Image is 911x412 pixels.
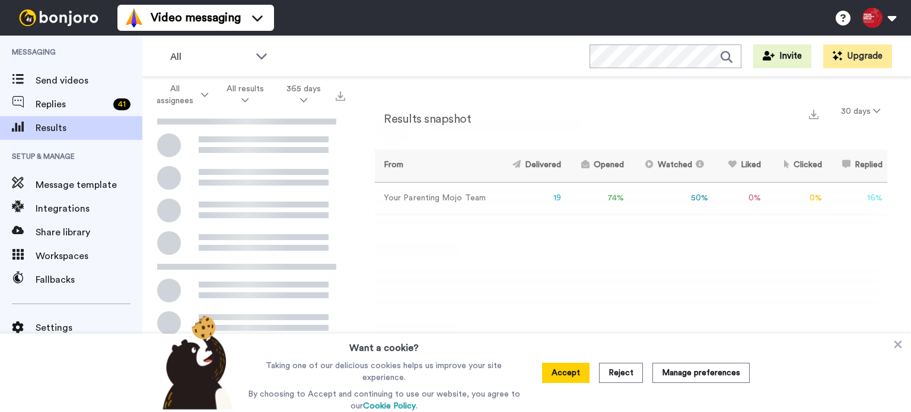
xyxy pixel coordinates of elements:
[36,178,142,192] span: Message template
[363,402,416,410] a: Cookie Policy
[753,44,811,68] button: Invite
[125,8,144,27] img: vm-color.svg
[170,50,250,64] span: All
[766,182,827,215] td: 0 %
[36,273,142,287] span: Fallbacks
[36,97,109,111] span: Replies
[827,149,887,182] th: Replied
[151,9,241,26] span: Video messaging
[629,182,713,215] td: 50 %
[145,78,215,111] button: All assignees
[36,74,142,88] span: Send videos
[36,249,142,263] span: Workspaces
[275,78,332,111] button: 365 days
[375,182,496,215] td: Your Parenting Mojo Team
[629,149,713,182] th: Watched
[713,182,765,215] td: 0 %
[766,149,827,182] th: Clicked
[496,149,566,182] th: Delivered
[566,149,629,182] th: Opened
[215,78,275,111] button: All results
[152,83,199,107] span: All assignees
[36,225,142,239] span: Share library
[496,182,566,215] td: 19
[809,110,818,119] img: export.svg
[113,98,130,110] div: 41
[245,360,523,384] p: Taking one of our delicious cookies helps us improve your site experience.
[36,321,142,335] span: Settings
[336,91,345,101] img: export.svg
[713,149,765,182] th: Liked
[349,334,419,355] h3: Want a cookie?
[36,121,142,135] span: Results
[599,363,643,383] button: Reject
[332,86,349,104] button: Export all results that match these filters now.
[834,101,887,122] button: 30 days
[152,315,240,410] img: bear-with-cookie.png
[566,182,629,215] td: 74 %
[823,44,892,68] button: Upgrade
[652,363,750,383] button: Manage preferences
[245,388,523,412] p: By choosing to Accept and continuing to use our website, you agree to our .
[375,149,496,182] th: From
[805,105,822,122] button: Export a summary of each team member’s results that match this filter now.
[542,363,590,383] button: Accept
[827,182,887,215] td: 16 %
[375,113,471,126] h2: Results snapshot
[36,202,142,216] span: Integrations
[14,9,103,26] img: bj-logo-header-white.svg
